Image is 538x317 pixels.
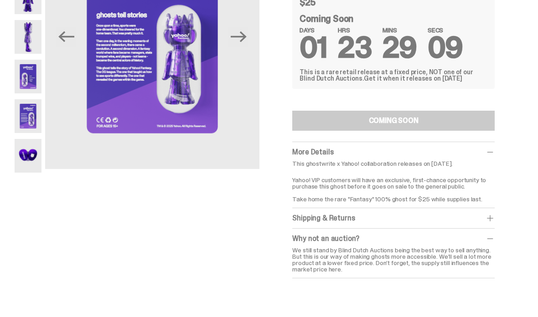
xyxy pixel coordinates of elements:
img: Yahoo-HG---7.png [15,139,41,173]
span: 09 [428,29,463,66]
span: More Details [292,147,333,157]
button: Next [228,27,248,47]
span: SECS [428,27,463,33]
div: Why not an auction? [292,234,495,243]
span: 29 [383,29,417,66]
span: 23 [338,29,372,66]
span: 01 [300,29,327,66]
div: Shipping & Returns [292,214,495,223]
div: COMING SOON [369,117,419,124]
span: Get it when it releases on [DATE] [364,74,462,82]
button: COMING SOON [292,111,495,131]
div: Coming Soon [300,14,487,58]
img: Yahoo-HG---4.png [15,20,41,54]
span: MINS [383,27,417,33]
img: Yahoo-HG---6.png [15,99,41,133]
img: Yahoo-HG---5.png [15,60,41,93]
div: This is a rare retail release at a fixed price, NOT one of our Blind Dutch Auctions. [300,69,487,82]
span: DAYS [300,27,327,33]
div: We still stand by Blind Dutch Auctions being the best way to sell anything. But this is our way o... [292,247,495,272]
p: Yahoo! VIP customers will have an exclusive, first-chance opportunity to purchase this ghost befo... [292,170,495,202]
span: HRS [338,27,372,33]
p: This ghostwrite x Yahoo! collaboration releases on [DATE]. [292,160,495,167]
button: Previous [56,27,76,47]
